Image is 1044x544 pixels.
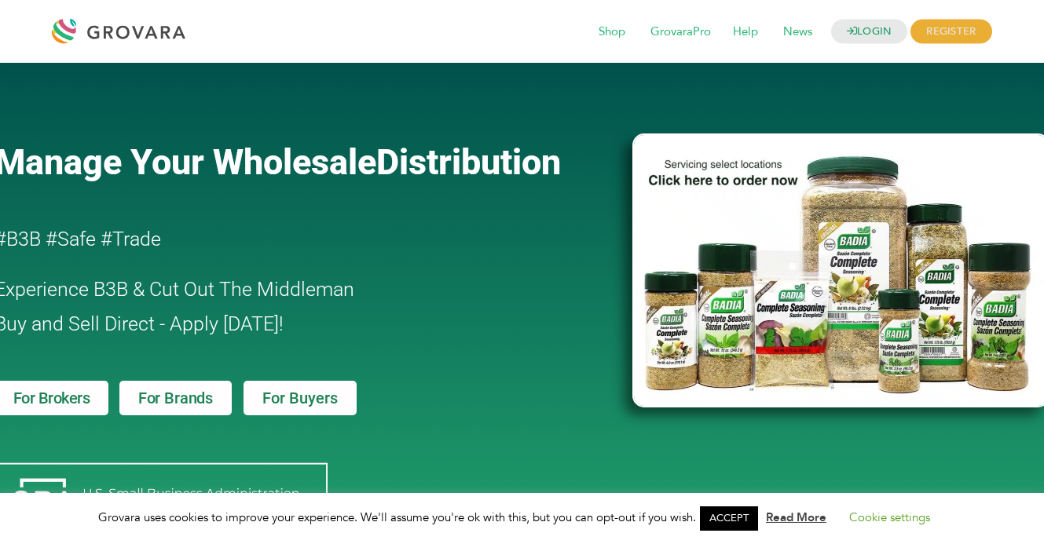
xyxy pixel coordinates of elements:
[262,390,338,406] span: For Buyers
[244,381,357,415] a: For Buyers
[376,141,561,183] span: Distribution
[588,17,636,47] span: Shop
[766,509,826,525] a: Read More
[849,509,930,525] a: Cookie settings
[119,381,232,415] a: For Brands
[831,20,908,44] a: LOGIN
[772,17,823,47] span: News
[639,24,722,41] a: GrovaraPro
[138,390,213,406] span: For Brands
[700,506,758,531] a: ACCEPT
[910,20,991,44] span: REGISTER
[98,509,946,525] span: Grovara uses cookies to improve your experience. We'll assume you're ok with this, but you can op...
[639,17,722,47] span: GrovaraPro
[722,17,769,47] span: Help
[588,24,636,41] a: Shop
[722,24,769,41] a: Help
[13,390,90,406] span: For Brokers
[772,24,823,41] a: News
